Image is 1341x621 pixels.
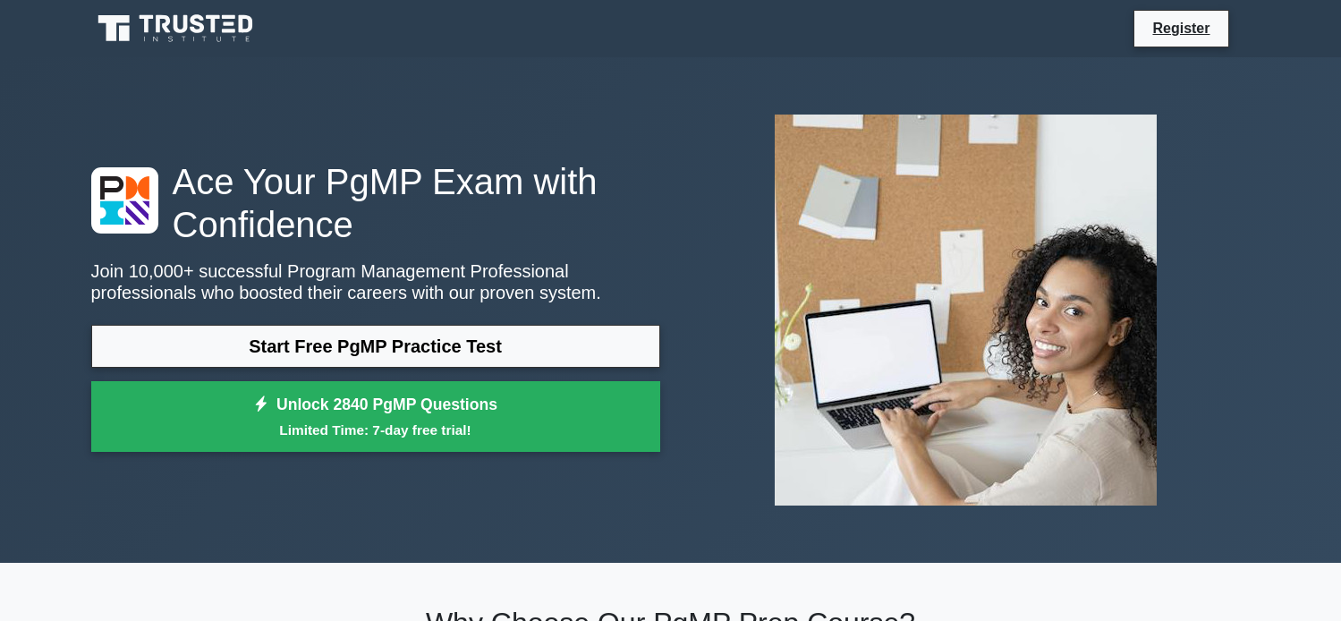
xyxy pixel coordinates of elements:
[1142,17,1220,39] a: Register
[91,381,660,453] a: Unlock 2840 PgMP QuestionsLimited Time: 7-day free trial!
[91,325,660,368] a: Start Free PgMP Practice Test
[91,160,660,246] h1: Ace Your PgMP Exam with Confidence
[91,260,660,303] p: Join 10,000+ successful Program Management Professional professionals who boosted their careers w...
[114,420,638,440] small: Limited Time: 7-day free trial!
